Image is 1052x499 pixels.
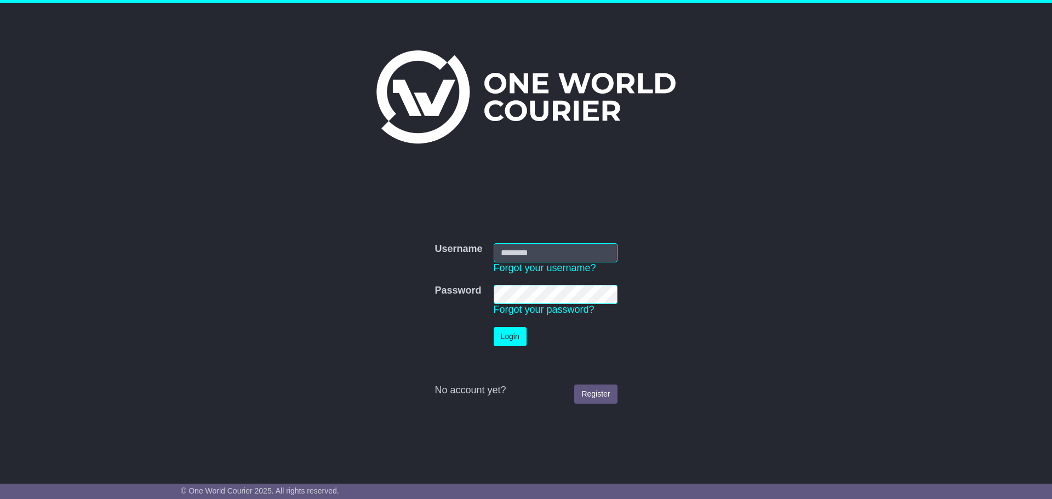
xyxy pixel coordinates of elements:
label: Username [434,243,482,255]
button: Login [494,327,527,346]
img: One World [376,50,676,144]
a: Forgot your password? [494,304,594,315]
div: No account yet? [434,385,617,397]
label: Password [434,285,481,297]
span: © One World Courier 2025. All rights reserved. [181,486,339,495]
a: Forgot your username? [494,262,596,273]
a: Register [574,385,617,404]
